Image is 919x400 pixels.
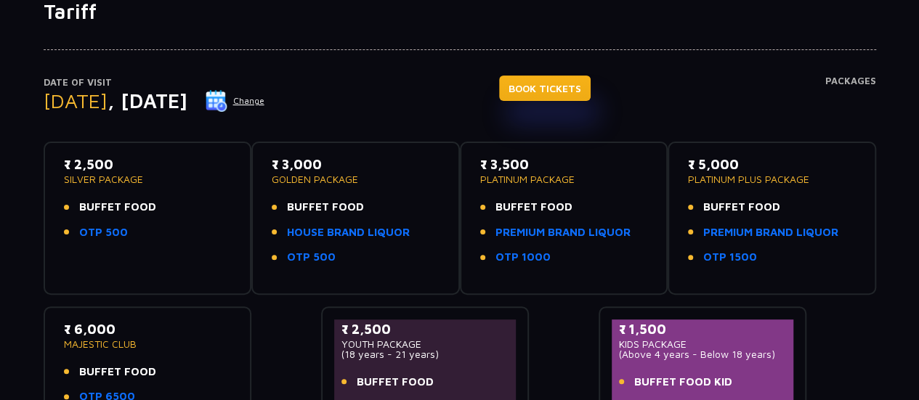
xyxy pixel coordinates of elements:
span: [DATE] [44,89,108,113]
a: BOOK TICKETS [499,75,591,101]
span: BUFFET FOOD [79,199,156,216]
p: ₹ 2,500 [64,155,232,174]
p: MAJESTIC CLUB [64,339,232,349]
span: BUFFET FOOD [495,199,572,216]
span: , [DATE] [108,89,187,113]
span: BUFFET FOOD KID [634,374,732,391]
p: KIDS PACKAGE [619,339,787,349]
p: PLATINUM PLUS PACKAGE [688,174,856,184]
p: ₹ 5,000 [688,155,856,174]
a: OTP 500 [287,249,336,266]
p: Date of Visit [44,75,265,90]
h4: Packages [825,75,876,128]
p: (18 years - 21 years) [341,349,509,359]
a: OTP 1000 [495,249,551,266]
p: ₹ 3,500 [480,155,648,174]
span: BUFFET FOOD [79,364,156,380]
a: OTP 1500 [703,249,757,266]
span: BUFFET FOOD [287,199,364,216]
p: ₹ 1,500 [619,319,787,339]
a: OTP 500 [79,224,128,241]
p: YOUTH PACKAGE [341,339,509,349]
span: BUFFET FOOD [703,199,780,216]
a: PREMIUM BRAND LIQUOR [703,224,838,241]
p: PLATINUM PACKAGE [480,174,648,184]
a: PREMIUM BRAND LIQUOR [495,224,631,241]
p: ₹ 2,500 [341,319,509,339]
a: HOUSE BRAND LIQUOR [287,224,410,241]
p: ₹ 6,000 [64,319,232,339]
span: BUFFET FOOD [357,374,434,391]
p: ₹ 3,000 [272,155,440,174]
p: GOLDEN PACKAGE [272,174,440,184]
button: Change [205,89,265,113]
p: (Above 4 years - Below 18 years) [619,349,787,359]
p: SILVER PACKAGE [64,174,232,184]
